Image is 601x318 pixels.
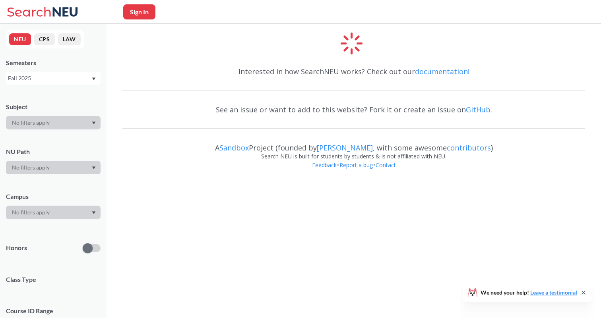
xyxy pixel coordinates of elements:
a: documentation! [415,67,469,76]
p: Honors [6,243,27,252]
span: We need your help! [481,290,577,295]
div: Campus [6,192,101,201]
a: Report a bug [339,161,373,169]
div: • • [122,161,585,181]
div: Subject [6,102,101,111]
div: Interested in how SearchNEU works? Check out our [122,60,585,83]
a: GitHub [466,105,490,114]
span: Class Type [6,275,101,284]
a: contributors [447,143,491,152]
div: Fall 2025Dropdown arrow [6,72,101,85]
div: Dropdown arrow [6,206,101,219]
div: Dropdown arrow [6,161,101,174]
div: NU Path [6,147,101,156]
svg: Dropdown arrow [92,121,96,125]
a: Sandbox [219,143,249,152]
svg: Dropdown arrow [92,166,96,170]
a: [PERSON_NAME] [317,143,373,152]
button: Sign In [123,4,155,19]
a: Leave a testimonial [530,289,577,296]
div: A Project (founded by , with some awesome ) [122,136,585,152]
svg: Dropdown arrow [92,211,96,214]
a: Contact [375,161,396,169]
p: Course ID Range [6,306,101,316]
div: Fall 2025 [8,74,91,83]
div: Dropdown arrow [6,116,101,129]
div: See an issue or want to add to this website? Fork it or create an issue on . [122,98,585,121]
button: LAW [58,33,81,45]
button: CPS [34,33,55,45]
a: Feedback [312,161,337,169]
svg: Dropdown arrow [92,77,96,81]
div: Semesters [6,58,101,67]
div: Search NEU is built for students by students & is not affiliated with NEU. [122,152,585,161]
button: NEU [9,33,31,45]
